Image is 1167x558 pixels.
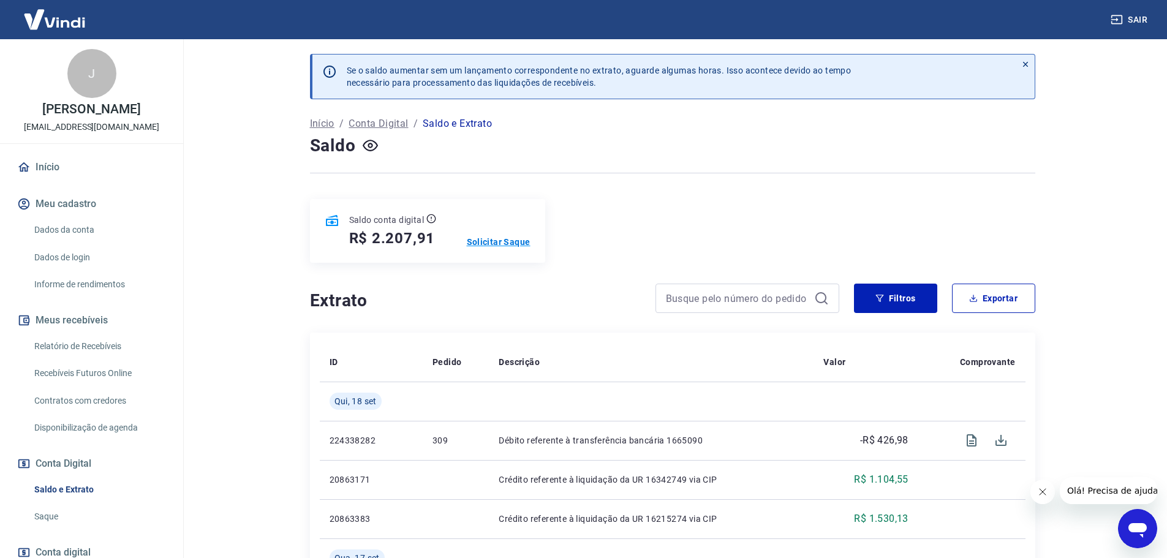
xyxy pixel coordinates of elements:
[29,477,168,502] a: Saldo e Extrato
[29,272,168,297] a: Informe de rendimentos
[952,284,1035,313] button: Exportar
[423,116,492,131] p: Saldo e Extrato
[1030,480,1055,504] iframe: Fechar mensagem
[330,356,338,368] p: ID
[414,116,418,131] p: /
[24,121,159,134] p: [EMAIL_ADDRESS][DOMAIN_NAME]
[666,289,809,307] input: Busque pelo número do pedido
[349,228,436,248] h5: R$ 2.207,91
[29,245,168,270] a: Dados de login
[1118,509,1157,548] iframe: Botão para abrir a janela de mensagens
[29,388,168,413] a: Contratos com credores
[349,116,408,131] a: Conta Digital
[29,415,168,440] a: Disponibilização de agenda
[15,450,168,477] button: Conta Digital
[330,513,413,525] p: 20863383
[330,434,413,447] p: 224338282
[499,356,540,368] p: Descrição
[432,434,479,447] p: 309
[42,103,140,116] p: [PERSON_NAME]
[339,116,344,131] p: /
[854,472,908,487] p: R$ 1.104,55
[347,64,852,89] p: Se o saldo aumentar sem um lançamento correspondente no extrato, aguarde algumas horas. Isso acon...
[334,395,377,407] span: Qui, 18 set
[1108,9,1152,31] button: Sair
[7,9,103,18] span: Olá! Precisa de ajuda?
[960,356,1015,368] p: Comprovante
[29,217,168,243] a: Dados da conta
[499,513,804,525] p: Crédito referente à liquidação da UR 16215274 via CIP
[854,511,908,526] p: R$ 1.530,13
[330,473,413,486] p: 20863171
[29,361,168,386] a: Recebíveis Futuros Online
[15,1,94,38] img: Vindi
[499,473,804,486] p: Crédito referente à liquidação da UR 16342749 via CIP
[15,154,168,181] a: Início
[310,134,356,158] h4: Saldo
[499,434,804,447] p: Débito referente à transferência bancária 1665090
[957,426,986,455] span: Visualizar
[1060,477,1157,504] iframe: Mensagem da empresa
[310,288,641,313] h4: Extrato
[467,236,531,248] a: Solicitar Saque
[310,116,334,131] a: Início
[860,433,908,448] p: -R$ 426,98
[823,356,845,368] p: Valor
[854,284,937,313] button: Filtros
[349,214,425,226] p: Saldo conta digital
[29,334,168,359] a: Relatório de Recebíveis
[15,190,168,217] button: Meu cadastro
[15,307,168,334] button: Meus recebíveis
[432,356,461,368] p: Pedido
[29,504,168,529] a: Saque
[986,426,1016,455] span: Download
[67,49,116,98] div: J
